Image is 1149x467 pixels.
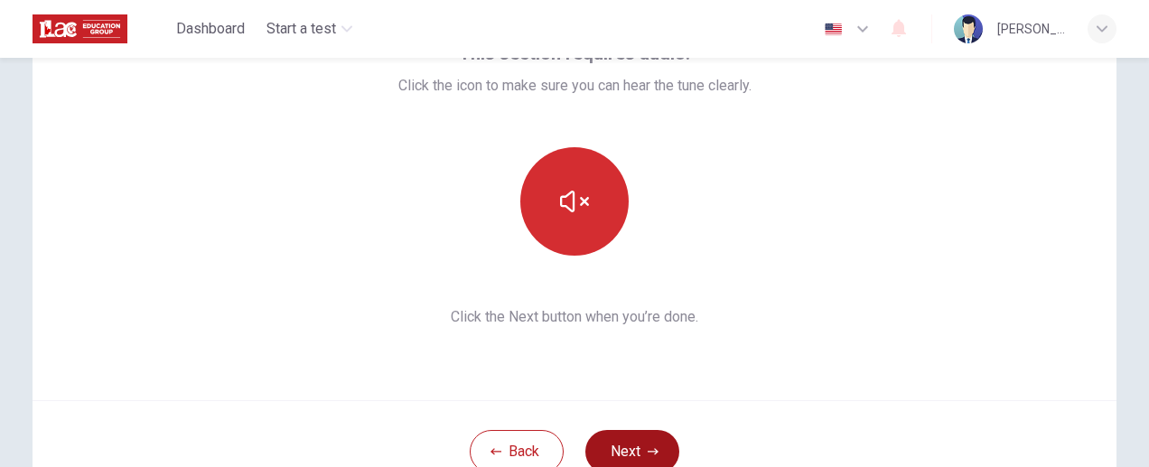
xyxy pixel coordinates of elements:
img: en [822,23,845,36]
button: Dashboard [169,13,252,45]
span: Click the Next button when you’re done. [398,306,752,328]
span: Start a test [266,18,336,40]
a: ILAC logo [33,11,169,47]
span: Click the icon to make sure you can hear the tune clearly. [398,75,752,97]
div: [PERSON_NAME] [997,18,1066,40]
button: Start a test [259,13,360,45]
span: Dashboard [176,18,245,40]
img: ILAC logo [33,11,127,47]
img: Profile picture [954,14,983,43]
